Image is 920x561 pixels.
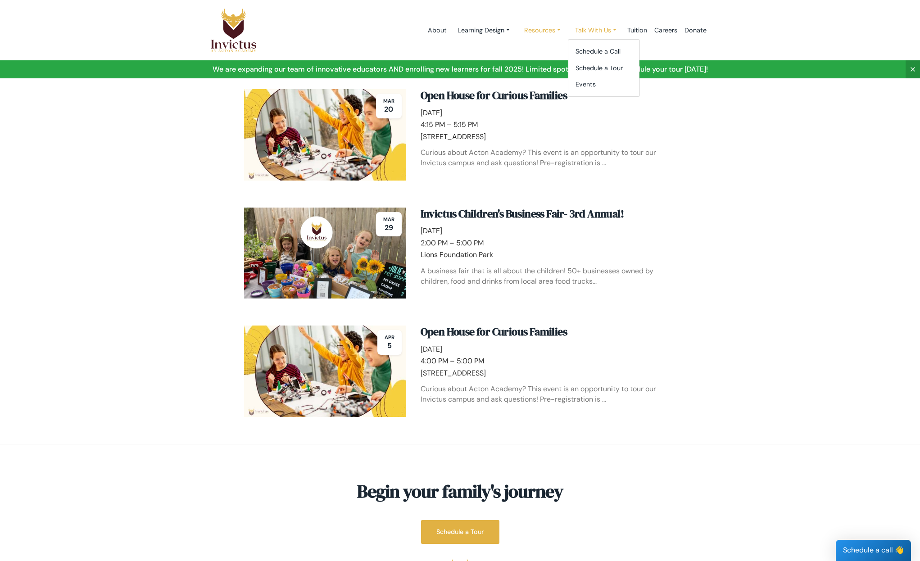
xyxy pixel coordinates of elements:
a: Schedule a Tour [421,520,499,544]
a: Careers [651,11,681,50]
div: Learning Design [568,39,640,97]
a: Learning Design [450,22,517,39]
a: Schedule a Call [568,43,639,60]
h3: Begin your family's journey [210,480,710,502]
a: Schedule a Tour [568,60,639,77]
a: Events [568,76,639,93]
a: Donate [681,11,710,50]
div: Schedule a call 👋 [836,540,911,561]
img: Logo [210,8,257,53]
a: Resources [517,22,568,39]
a: About [424,11,450,50]
a: Talk With Us [568,22,624,39]
a: Tuition [624,11,651,50]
